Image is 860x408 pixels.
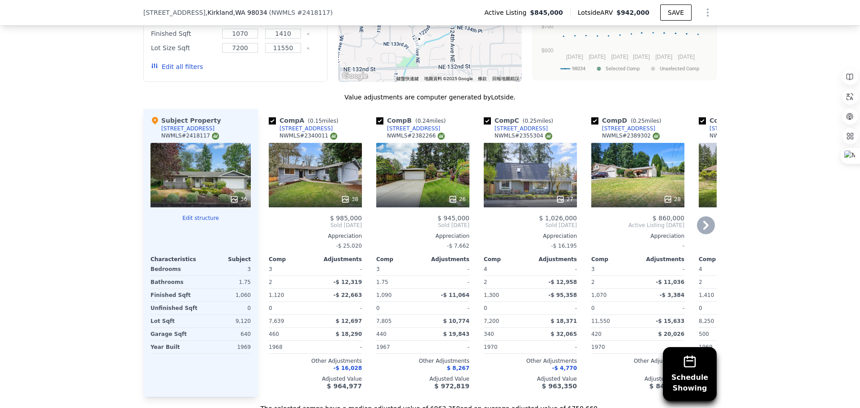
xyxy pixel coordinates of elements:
div: Adjustments [530,256,577,263]
span: 3 [269,266,272,272]
button: Edit all filters [151,62,203,71]
div: Comp E [699,116,771,125]
a: [STREET_ADDRESS] [484,125,548,132]
div: 2 [269,276,314,288]
div: Appreciation [591,232,684,240]
span: 500 [699,331,709,337]
span: $ 12,697 [335,318,362,324]
span: $ 972,819 [434,382,469,390]
span: 3 [591,266,595,272]
span: $ 1,026,000 [539,215,577,222]
span: # 2418117 [297,9,330,16]
span: $ 20,026 [658,331,684,337]
a: [STREET_ADDRESS] [376,125,440,132]
span: -$ 16,195 [551,243,577,249]
span: -$ 95,358 [548,292,577,298]
span: 0.25 [525,118,537,124]
text: [DATE] [611,54,628,60]
div: Bathrooms [150,276,199,288]
div: [STREET_ADDRESS] [161,125,215,132]
span: $ 963,350 [542,382,577,390]
div: - [425,341,469,353]
span: -$ 4,770 [552,365,577,371]
div: NWMLS # 2136682 [709,132,767,140]
div: 2 [699,276,744,288]
div: - [425,276,469,288]
div: 13316 121st Ave NE [414,34,424,50]
div: NWMLS # 2418117 [161,132,219,140]
span: 0 [699,305,702,311]
div: Value adjustments are computer generated by Lotside . [143,93,717,102]
div: Comp D [591,116,665,125]
span: $ 964,977 [327,382,362,390]
div: 1968 [269,341,314,353]
div: Other Adjustments [591,357,684,365]
div: Adjusted Value [484,375,577,382]
span: -$ 11,036 [656,279,684,285]
div: 1969 [699,341,744,353]
span: 0 [484,305,487,311]
div: 2 [484,276,529,288]
div: - [640,341,684,353]
span: 4 [699,266,702,272]
span: $ 32,065 [550,331,577,337]
div: - [532,263,577,275]
span: 7,200 [484,318,499,324]
div: Unfinished Sqft [150,302,199,314]
span: Sold [DATE] [484,222,577,229]
div: Comp C [484,116,557,125]
span: 440 [376,331,387,337]
text: [DATE] [633,54,650,60]
div: - [699,240,792,252]
span: [STREET_ADDRESS] [143,8,206,17]
text: 98034 [572,66,585,72]
div: 27 [556,195,573,204]
div: NWMLS # 2355304 [494,132,552,140]
span: 0 [591,305,595,311]
span: , WA 98034 [233,9,267,16]
span: $ 8,267 [447,365,469,371]
span: $ 860,000 [653,215,684,222]
div: - [532,341,577,353]
span: -$ 15,633 [656,318,684,324]
div: Adjusted Value [376,375,469,382]
span: Active Listing [484,8,530,17]
text: $600 [542,47,554,54]
span: NWMLS [271,9,295,16]
div: Comp [376,256,423,263]
div: Comp [269,256,315,263]
text: [DATE] [655,54,672,60]
div: Adjustments [423,256,469,263]
span: -$ 12,319 [333,279,362,285]
button: Clear [306,47,310,50]
span: $ 18,371 [550,318,577,324]
span: $ 985,000 [330,215,362,222]
div: - [425,263,469,275]
div: [STREET_ADDRESS] [602,125,655,132]
img: NWMLS Logo [545,133,552,140]
span: -$ 22,663 [333,292,362,298]
span: -$ 25,020 [336,243,362,249]
span: 340 [484,331,494,337]
img: Google [340,70,370,82]
a: 條款 [478,76,487,81]
a: [STREET_ADDRESS] [591,125,655,132]
span: $ 18,290 [335,331,362,337]
div: 28 [663,195,681,204]
span: $845,000 [530,8,563,17]
span: -$ 16,028 [333,365,362,371]
div: Comp A [269,116,342,125]
div: Appreciation [376,232,469,240]
span: ( miles) [304,118,342,124]
text: [DATE] [678,54,695,60]
button: SAVE [660,4,692,21]
div: Finished Sqft [151,27,217,40]
span: 11,550 [591,318,610,324]
span: 460 [269,331,279,337]
div: 1970 [591,341,636,353]
div: [STREET_ADDRESS] [709,125,763,132]
span: $ 849,065 [649,382,684,390]
span: $ 945,000 [438,215,469,222]
span: ( miles) [627,118,665,124]
span: Active Listing [DATE] [591,222,684,229]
